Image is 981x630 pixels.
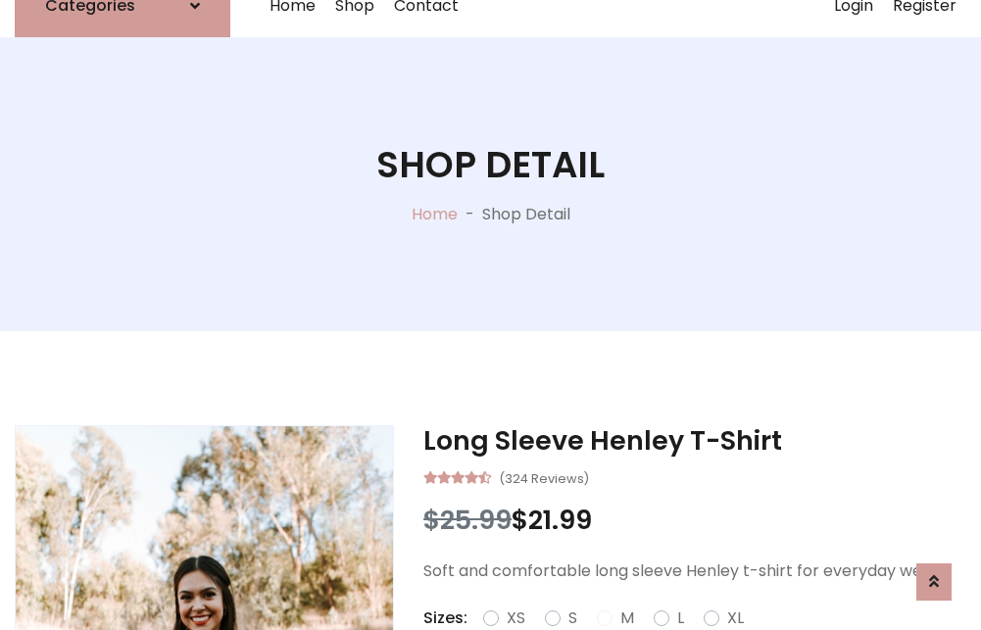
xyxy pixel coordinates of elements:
h3: Long Sleeve Henley T-Shirt [423,425,966,457]
label: L [677,606,684,630]
p: - [458,203,482,226]
label: XS [507,606,525,630]
label: M [620,606,634,630]
h1: Shop Detail [376,143,605,186]
label: XL [727,606,744,630]
p: Sizes: [423,606,467,630]
a: Home [412,203,458,225]
h3: $ [423,505,966,536]
span: 21.99 [528,502,592,538]
p: Soft and comfortable long sleeve Henley t-shirt for everyday wear. [423,559,966,583]
span: $25.99 [423,502,512,538]
small: (324 Reviews) [499,465,589,489]
label: S [568,606,577,630]
p: Shop Detail [482,203,570,226]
